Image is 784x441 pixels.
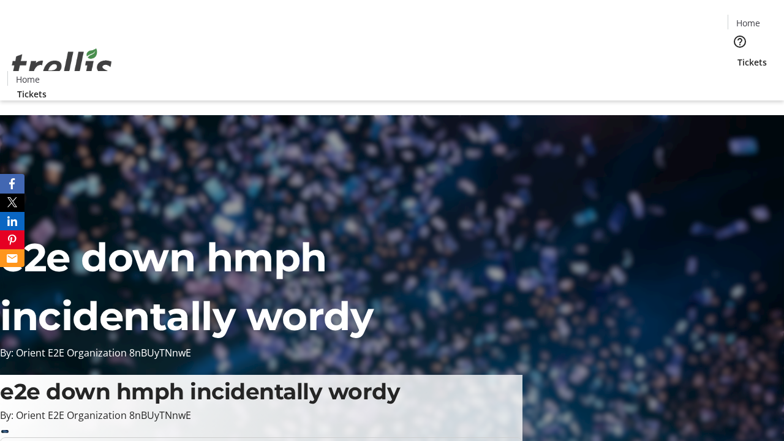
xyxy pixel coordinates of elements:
[7,35,116,96] img: Orient E2E Organization 8nBUyTNnwE's Logo
[728,69,752,93] button: Cart
[7,88,56,100] a: Tickets
[728,17,767,29] a: Home
[16,73,40,86] span: Home
[728,56,777,69] a: Tickets
[8,73,47,86] a: Home
[728,29,752,54] button: Help
[736,17,760,29] span: Home
[17,88,47,100] span: Tickets
[737,56,767,69] span: Tickets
